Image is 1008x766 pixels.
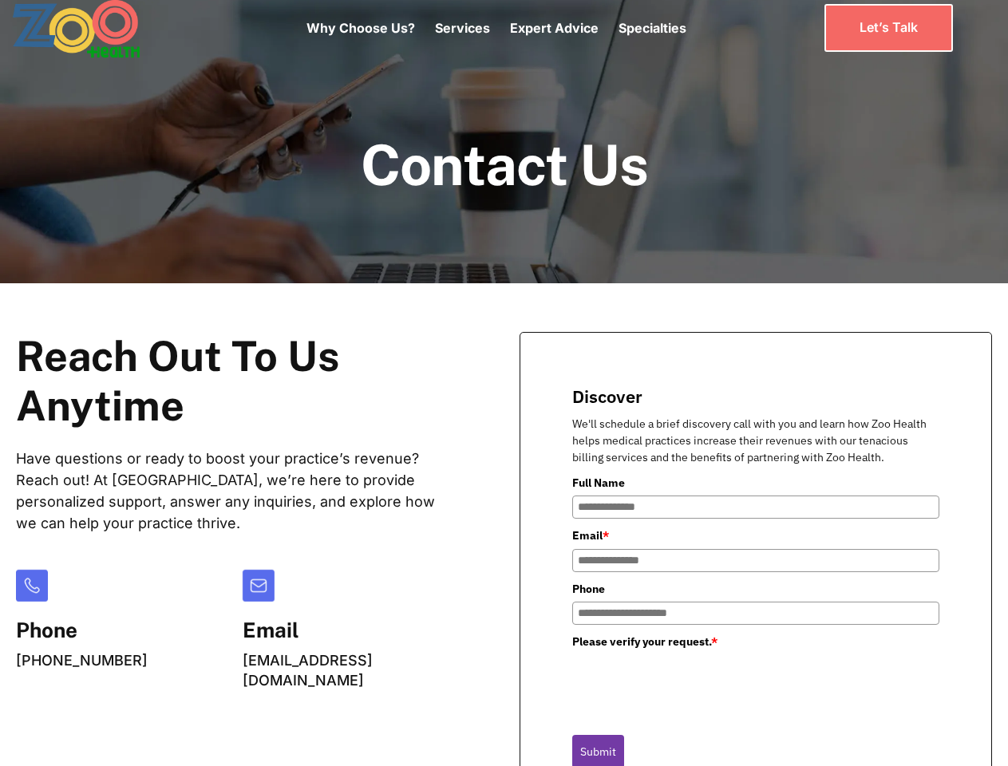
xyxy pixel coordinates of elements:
[16,618,148,642] h5: Phone
[572,527,939,544] label: Email
[572,633,939,650] label: Please verify your request.
[572,655,815,717] iframe: reCAPTCHA
[824,4,953,51] a: Let’s Talk
[243,618,457,642] h5: Email
[572,580,939,598] label: Phone
[306,20,415,36] a: Why Choose Us?
[16,652,148,669] a: [PHONE_NUMBER]
[16,448,456,534] p: Have questions or ready to boost your practice’s revenue? Reach out! At [GEOGRAPHIC_DATA], we’re ...
[435,18,490,38] p: Services
[572,416,939,466] p: We'll schedule a brief discovery call with you and learn how Zoo Health helps medical practices i...
[510,20,599,36] a: Expert Advice
[16,332,456,432] h2: Reach Out To Us Anytime
[243,652,373,689] a: [EMAIL_ADDRESS][DOMAIN_NAME]
[619,20,686,36] a: Specialties
[361,134,648,195] h1: Contact Us
[572,474,939,492] label: Full Name
[572,385,939,408] title: Discover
